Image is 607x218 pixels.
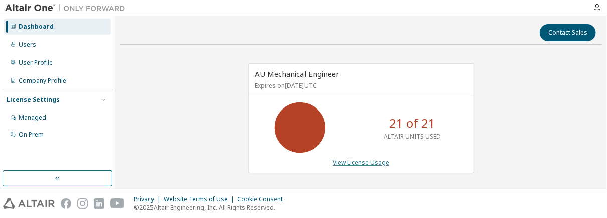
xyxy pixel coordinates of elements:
[19,114,46,122] div: Managed
[389,115,435,132] p: 21 of 21
[384,132,441,141] p: ALTAIR UNITS USED
[540,24,596,41] button: Contact Sales
[3,198,55,209] img: altair_logo.svg
[19,131,44,139] div: On Prem
[255,69,339,79] span: AU Mechanical Engineer
[94,198,104,209] img: linkedin.svg
[164,195,237,203] div: Website Terms of Use
[19,23,54,31] div: Dashboard
[237,195,289,203] div: Cookie Consent
[7,96,60,104] div: License Settings
[5,3,130,13] img: Altair One
[19,59,53,67] div: User Profile
[255,81,465,90] p: Expires on [DATE] UTC
[333,158,390,167] a: View License Usage
[77,198,88,209] img: instagram.svg
[61,198,71,209] img: facebook.svg
[19,41,36,49] div: Users
[110,198,125,209] img: youtube.svg
[19,77,66,85] div: Company Profile
[134,203,289,212] p: © 2025 Altair Engineering, Inc. All Rights Reserved.
[134,195,164,203] div: Privacy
